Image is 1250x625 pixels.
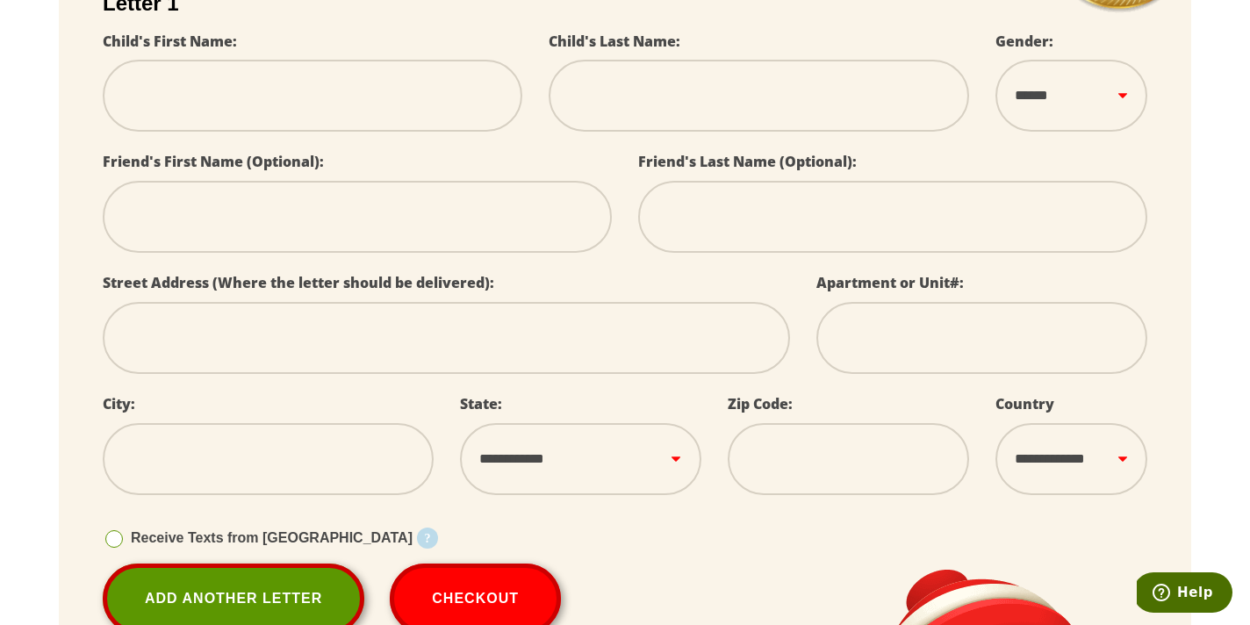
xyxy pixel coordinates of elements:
label: Street Address (Where the letter should be delivered): [103,273,494,292]
label: City: [103,394,135,413]
label: Friend's Last Name (Optional): [638,152,857,171]
iframe: Opens a widget where you can find more information [1137,572,1232,616]
label: Child's First Name: [103,32,237,51]
label: Country [995,394,1054,413]
label: Gender: [995,32,1053,51]
label: Friend's First Name (Optional): [103,152,324,171]
span: Receive Texts from [GEOGRAPHIC_DATA] [131,530,413,545]
label: Zip Code: [728,394,793,413]
label: Apartment or Unit#: [816,273,964,292]
label: State: [460,394,502,413]
label: Child's Last Name: [549,32,680,51]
